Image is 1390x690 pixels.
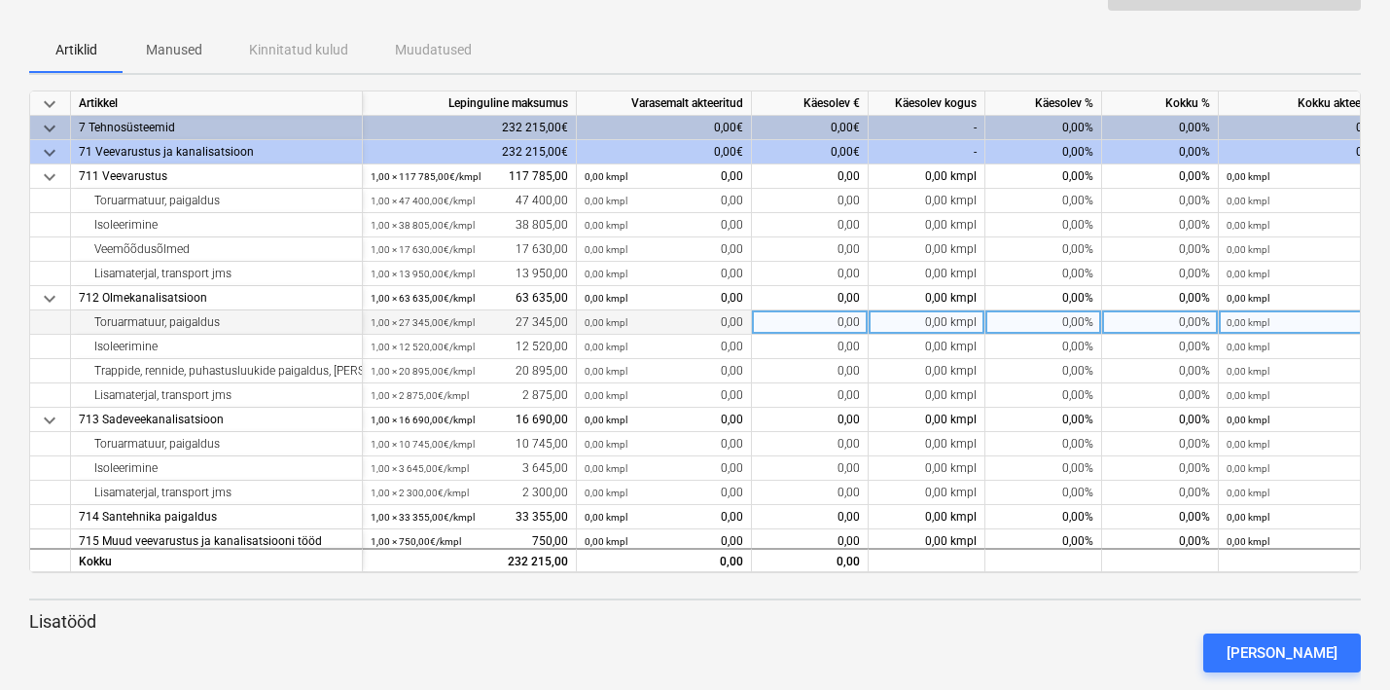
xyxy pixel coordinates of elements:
div: Isoleerimine [79,213,354,237]
div: 0,00 kmpl [869,432,985,456]
small: 0,00 kmpl [585,512,627,523]
div: 0,00% [985,140,1102,164]
div: 38 805,00 [371,213,568,237]
div: Artikkel [71,91,363,116]
small: 1,00 × 2 875,00€ / kmpl [371,390,469,401]
div: 0,00 [1227,262,1385,286]
small: 1,00 × 63 635,00€ / kmpl [371,293,475,304]
div: Toruarmatuur, paigaldus [79,310,354,335]
div: 0,00 [1227,286,1385,310]
small: 1,00 × 750,00€ / kmpl [371,536,461,547]
small: 1,00 × 10 745,00€ / kmpl [371,439,475,450]
div: 0,00€ [577,140,752,164]
div: 0,00% [1102,456,1219,481]
div: 0,00% [1102,116,1219,140]
div: 0,00 [585,213,743,237]
small: 1,00 × 13 950,00€ / kmpl [371,269,475,279]
div: 713 Sadeveekanalisatsioon [79,408,354,432]
div: 0,00% [1102,505,1219,529]
div: Käesolev € [752,91,869,116]
div: 0,00 [585,408,743,432]
div: 0,00 [1227,310,1385,335]
div: 0,00% [985,481,1102,505]
small: 0,00 kmpl [1227,439,1269,450]
small: 1,00 × 33 355,00€ / kmpl [371,512,475,523]
div: 17 630,00 [371,237,568,262]
p: Artiklid [53,40,99,60]
small: 0,00 kmpl [1227,536,1269,547]
div: 714 Santehnika paigaldus [79,505,354,529]
div: - [869,140,985,164]
div: 0,00% [1102,262,1219,286]
div: 0,00 [585,262,743,286]
div: 0,00% [1102,237,1219,262]
div: 0,00 [585,335,743,359]
div: 3 645,00 [371,456,568,481]
div: 63 635,00 [371,286,568,310]
div: 715 Muud veevarustus ja kanalisatsiooni tööd [79,529,354,554]
div: Käesolev kogus [869,91,985,116]
div: 0,00 [585,189,743,213]
div: 0,00 [585,286,743,310]
div: 750,00 [371,529,568,554]
div: Lepinguline maksumus [363,91,577,116]
div: 0,00% [1102,359,1219,383]
div: 232 215,00€ [363,140,577,164]
div: 0,00% [985,164,1102,189]
div: 0,00% [1102,310,1219,335]
small: 1,00 × 12 520,00€ / kmpl [371,342,475,352]
div: 0,00 kmpl [869,164,985,189]
div: 0,00 kmpl [869,481,985,505]
div: 0,00 [1227,408,1385,432]
div: Veemõõdusõlmed [79,237,354,262]
div: 0,00% [985,529,1102,554]
small: 0,00 kmpl [585,488,627,498]
div: 0,00 [752,164,869,189]
div: 0,00 [1227,529,1385,554]
div: 0,00 kmpl [869,310,985,335]
div: 0,00 kmpl [869,237,985,262]
div: 0,00 [1227,359,1385,383]
div: 0,00% [985,189,1102,213]
small: 0,00 kmpl [1227,171,1269,182]
small: 0,00 kmpl [1227,196,1269,206]
div: Toruarmatuur, paigaldus [79,432,354,456]
small: 0,00 kmpl [585,317,627,328]
div: 7 Tehnosüsteemid [79,116,354,140]
small: 0,00 kmpl [585,293,627,304]
div: 0,00 [752,432,869,456]
div: Isoleerimine [79,456,354,481]
small: 0,00 kmpl [1227,390,1269,401]
div: 13 950,00 [371,262,568,286]
div: 0,00 [585,359,743,383]
div: 0,00% [985,286,1102,310]
div: 0,00 [1227,383,1385,408]
span: keyboard_arrow_down [38,165,61,189]
small: 0,00 kmpl [585,536,627,547]
div: 0,00 kmpl [869,383,985,408]
small: 0,00 kmpl [585,269,627,279]
div: [PERSON_NAME] [1227,640,1337,666]
div: 0,00% [1102,383,1219,408]
div: 0,00 [585,505,743,529]
div: 0,00 kmpl [869,359,985,383]
div: 0,00 [752,213,869,237]
small: 0,00 kmpl [1227,415,1269,425]
small: 1,00 × 2 300,00€ / kmpl [371,488,469,498]
small: 0,00 kmpl [585,415,627,425]
span: keyboard_arrow_down [38,287,61,310]
div: 0,00% [985,237,1102,262]
small: 1,00 × 20 895,00€ / kmpl [371,366,475,377]
div: 0,00 [585,383,743,408]
div: 2 300,00 [371,481,568,505]
div: 0,00 [752,529,869,554]
div: 0,00 [752,286,869,310]
div: 0,00 [752,335,869,359]
div: Toruarmatuur, paigaldus [79,189,354,213]
div: 0,00% [1102,286,1219,310]
div: 0,00 kmpl [869,335,985,359]
div: 0,00% [1102,213,1219,237]
small: 0,00 kmpl [1227,269,1269,279]
small: 1,00 × 3 645,00€ / kmpl [371,463,469,474]
div: 232 215,00€ [363,116,577,140]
